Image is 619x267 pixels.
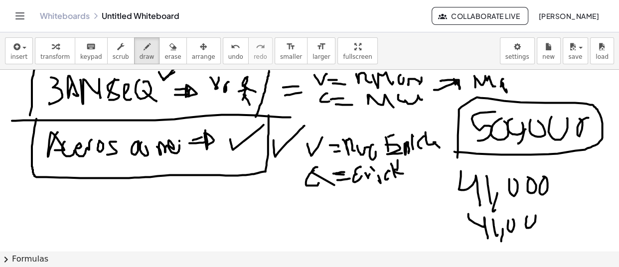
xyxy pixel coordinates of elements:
button: [PERSON_NAME] [530,7,607,25]
button: draw [134,37,160,64]
button: fullscreen [337,37,377,64]
button: format_sizesmaller [275,37,308,64]
span: settings [505,53,529,60]
span: draw [140,53,155,60]
i: undo [231,41,240,53]
button: undoundo [223,37,249,64]
i: format_size [316,41,326,53]
span: Collaborate Live [440,11,520,20]
span: load [596,53,609,60]
span: smaller [280,53,302,60]
button: format_sizelarger [307,37,335,64]
span: insert [10,53,27,60]
button: keyboardkeypad [75,37,108,64]
button: insert [5,37,33,64]
span: transform [40,53,70,60]
button: load [590,37,614,64]
span: larger [312,53,330,60]
button: erase [159,37,186,64]
span: keypad [80,53,102,60]
button: arrange [186,37,221,64]
a: Whiteboards [40,11,90,21]
button: new [537,37,561,64]
span: erase [164,53,181,60]
button: save [563,37,588,64]
span: fullscreen [343,53,372,60]
span: [PERSON_NAME] [538,11,599,20]
span: redo [254,53,267,60]
span: undo [228,53,243,60]
span: arrange [192,53,215,60]
button: settings [500,37,535,64]
button: scrub [107,37,135,64]
i: format_size [286,41,296,53]
i: keyboard [86,41,96,53]
span: scrub [113,53,129,60]
span: save [568,53,582,60]
button: Collaborate Live [432,7,528,25]
span: new [542,53,555,60]
i: redo [256,41,265,53]
button: transform [35,37,75,64]
button: redoredo [248,37,273,64]
button: Toggle navigation [12,8,28,24]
